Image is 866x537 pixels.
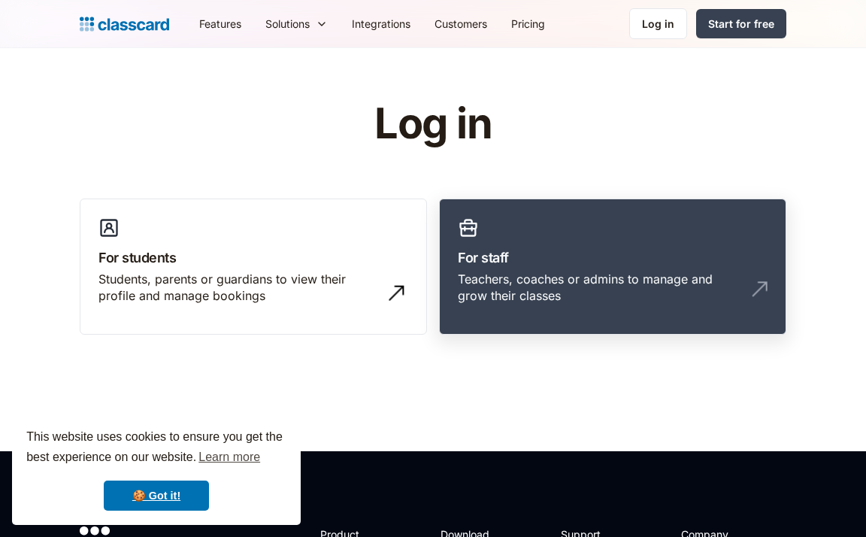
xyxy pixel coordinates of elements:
a: Logo [80,14,169,35]
h3: For staff [458,247,768,268]
a: Start for free [696,9,786,38]
div: Solutions [253,7,340,41]
div: Start for free [708,16,774,32]
div: Students, parents or guardians to view their profile and manage bookings [98,271,378,305]
h1: Log in [195,101,672,147]
div: cookieconsent [12,414,301,525]
div: Log in [642,16,674,32]
div: Teachers, coaches or admins to manage and grow their classes [458,271,737,305]
h3: For students [98,247,408,268]
span: This website uses cookies to ensure you get the best experience on our website. [26,428,286,469]
a: Integrations [340,7,422,41]
a: learn more about cookies [196,446,262,469]
a: For staffTeachers, coaches or admins to manage and grow their classes [439,199,786,335]
a: Pricing [499,7,557,41]
a: For studentsStudents, parents or guardians to view their profile and manage bookings [80,199,427,335]
a: Features [187,7,253,41]
a: Log in [629,8,687,39]
a: Customers [422,7,499,41]
div: Solutions [265,16,310,32]
a: dismiss cookie message [104,481,209,511]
